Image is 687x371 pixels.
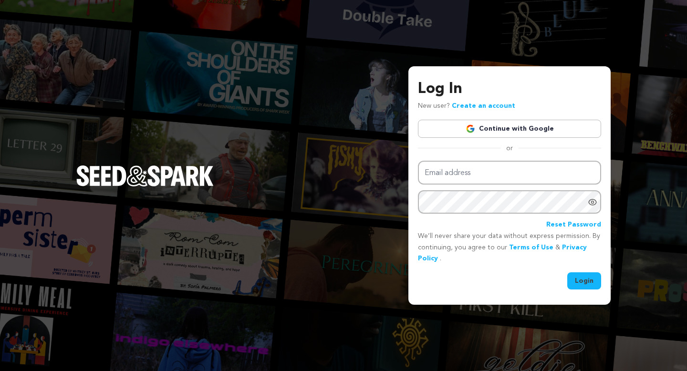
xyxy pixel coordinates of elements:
a: Continue with Google [418,120,601,138]
p: New user? [418,101,515,112]
span: or [500,144,519,153]
h3: Log In [418,78,601,101]
a: Terms of Use [509,244,553,251]
button: Login [567,272,601,289]
a: Show password as plain text. Warning: this will display your password on the screen. [588,197,597,207]
a: Reset Password [546,219,601,231]
p: We’ll never share your data without express permission. By continuing, you agree to our & . [418,231,601,265]
a: Create an account [452,103,515,109]
img: Google logo [466,124,475,134]
a: Seed&Spark Homepage [76,165,214,206]
img: Seed&Spark Logo [76,165,214,186]
input: Email address [418,161,601,185]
